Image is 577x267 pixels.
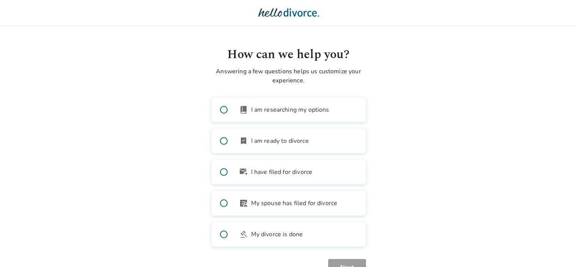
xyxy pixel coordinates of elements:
img: Hello Divorce Logo [258,5,319,20]
span: outgoing_mail [239,167,248,177]
h1: How can we help you? [211,46,366,64]
span: article_person [239,199,248,208]
span: I am researching my options [251,105,329,114]
span: gavel [239,230,248,239]
p: Answering a few questions helps us customize your experience. [211,67,366,85]
span: My spouse has filed for divorce [251,199,338,208]
span: book_2 [239,105,248,114]
span: bookmark_check [239,136,248,145]
span: My divorce is done [251,230,303,239]
span: I have filed for divorce [251,167,313,177]
span: I am ready to divorce [251,136,309,145]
